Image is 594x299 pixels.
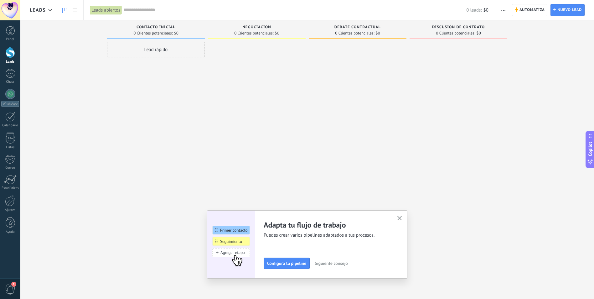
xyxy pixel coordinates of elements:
div: Leads [1,60,19,64]
button: Siguiente consejo [312,259,350,268]
span: Configura tu pipeline [267,261,306,265]
div: Contacto inicial [110,25,202,30]
span: $0 [477,31,481,35]
span: $0 [376,31,380,35]
span: Siguiente consejo [315,261,348,265]
span: 0 Clientes potenciales: [133,31,173,35]
div: Panel [1,37,19,41]
div: Debate contractual [312,25,403,30]
span: $0 [275,31,279,35]
a: Leads [59,4,70,16]
span: 1 [11,282,16,287]
div: Listas [1,145,19,149]
span: $0 [483,7,488,13]
button: Configura tu pipeline [264,258,310,269]
button: Más [499,4,508,16]
div: Estadísticas [1,186,19,190]
h2: Adapta tu flujo de trabajo [264,220,390,230]
div: Calendario [1,123,19,128]
span: Discusión de contrato [432,25,485,29]
div: Ajustes [1,208,19,212]
span: Debate contractual [334,25,381,29]
span: Puedes crear varios pipelines adaptados a tus procesos. [264,232,390,239]
div: Correo [1,166,19,170]
span: 0 Clientes potenciales: [335,31,374,35]
div: Lead rápido [107,42,205,57]
div: WhatsApp [1,101,19,107]
div: Discusión de contrato [413,25,504,30]
span: Contacto inicial [137,25,175,29]
a: Lista [70,4,80,16]
div: Chats [1,80,19,84]
span: $0 [174,31,178,35]
span: Automatiza [519,4,545,16]
span: Negociación [242,25,271,29]
span: 0 Clientes potenciales: [234,31,273,35]
span: 0 leads: [466,7,482,13]
span: Copilot [587,142,593,156]
div: Leads abiertos [90,6,122,15]
span: 0 Clientes potenciales: [436,31,475,35]
a: Automatiza [512,4,548,16]
div: Negociación [211,25,302,30]
a: Nuevo lead [550,4,585,16]
span: Nuevo lead [557,4,582,16]
div: Ayuda [1,230,19,234]
span: Leads [30,7,46,13]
